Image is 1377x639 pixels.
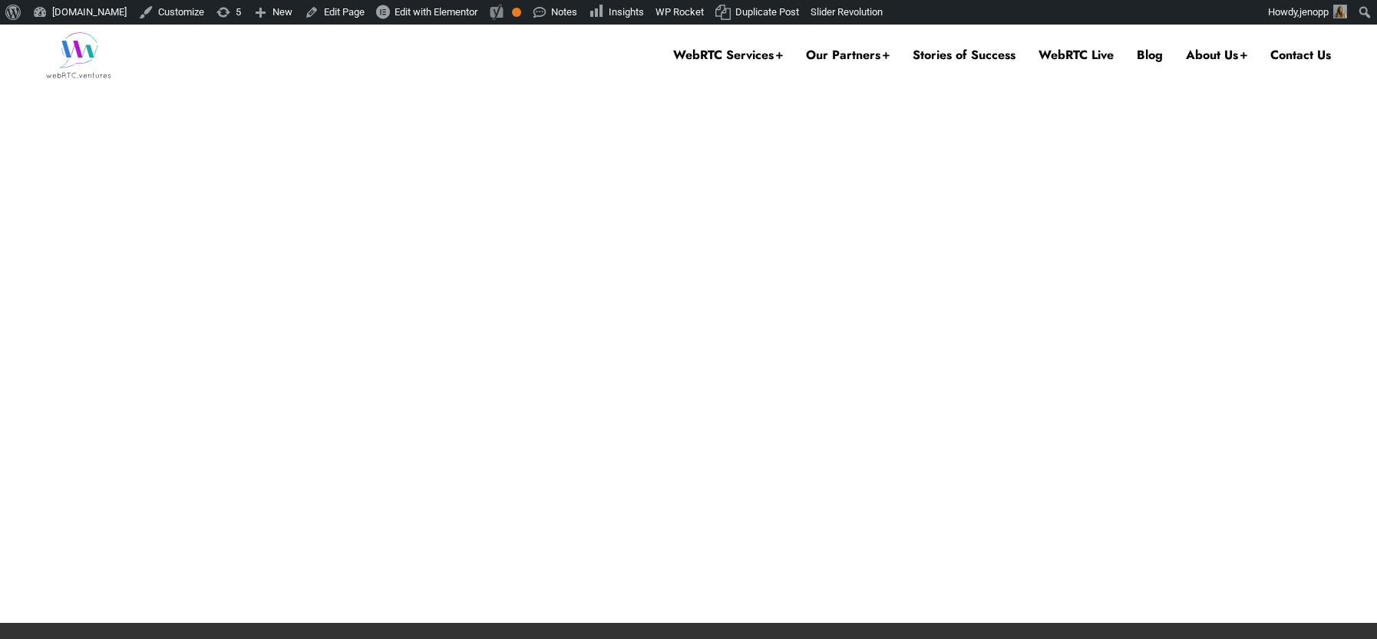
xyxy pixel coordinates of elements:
a: WebRTC Services [673,25,783,86]
a: Our Partners [806,25,890,86]
span: Slider Revolution [811,6,883,18]
span: Edit with Elementor [395,6,477,18]
span: jenopp [1299,6,1329,18]
a: Blog [1137,25,1163,86]
a: Contact Us [1270,25,1331,86]
a: Stories of Success [913,25,1015,86]
div: OK [512,8,521,17]
a: WebRTC Live [1039,25,1114,86]
a: About Us [1186,25,1247,86]
img: WebRTC.ventures [46,32,111,78]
